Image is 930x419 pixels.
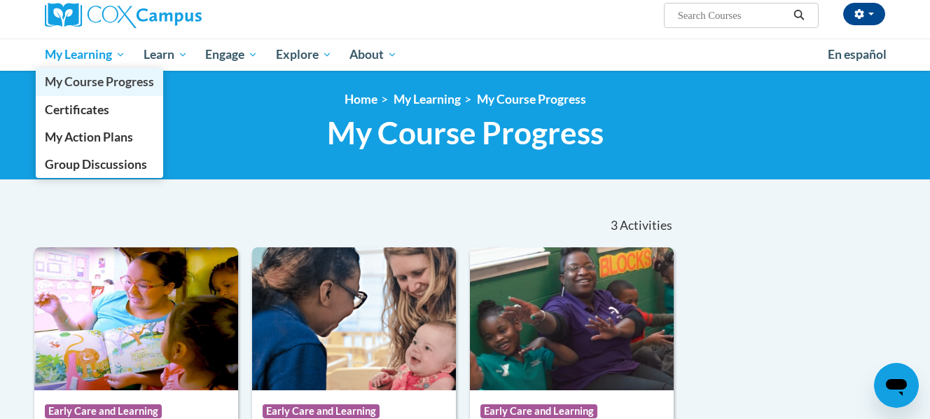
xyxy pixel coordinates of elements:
span: Engage [205,46,258,63]
div: Main menu [24,39,906,71]
a: En español [819,40,896,69]
span: My Course Progress [45,74,154,89]
span: Activities [620,218,672,233]
a: Cox Campus [45,3,311,28]
span: Learn [144,46,188,63]
span: My Action Plans [45,130,133,144]
img: Course Logo [252,247,456,390]
button: Account Settings [843,3,885,25]
iframe: Button to launch messaging window [874,363,919,408]
span: Early Care and Learning [45,404,162,418]
img: Cox Campus [45,3,202,28]
button: Search [789,7,810,24]
a: Group Discussions [36,151,163,178]
a: My Action Plans [36,123,163,151]
a: Home [345,92,377,107]
a: About [341,39,407,71]
span: Certificates [45,102,109,117]
a: Learn [134,39,197,71]
span: 3 [611,218,618,233]
span: About [349,46,397,63]
span: Explore [276,46,332,63]
a: Certificates [36,96,163,123]
img: Course Logo [470,247,674,390]
span: Group Discussions [45,157,147,172]
span: En español [828,47,887,62]
span: My Course Progress [327,114,604,151]
a: My Course Progress [36,68,163,95]
a: My Learning [36,39,134,71]
a: Explore [267,39,341,71]
a: My Learning [394,92,461,107]
img: Course Logo [34,247,238,390]
span: Early Care and Learning [480,404,597,418]
a: Engage [196,39,267,71]
span: My Learning [45,46,125,63]
input: Search Courses [676,7,789,24]
a: My Course Progress [477,92,586,107]
span: Early Care and Learning [263,404,380,418]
